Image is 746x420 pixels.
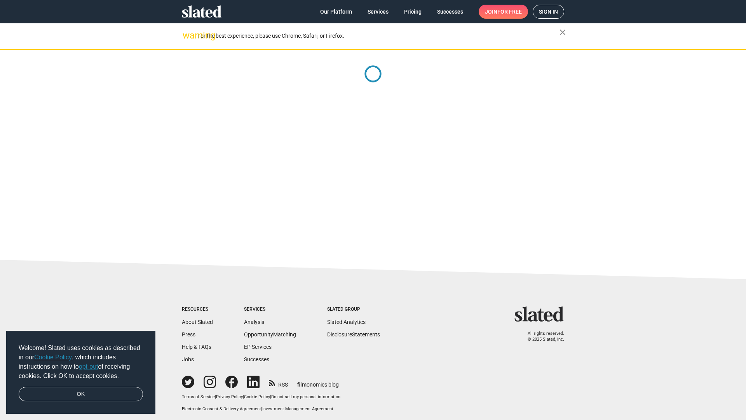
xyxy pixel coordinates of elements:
[183,31,192,40] mat-icon: warning
[182,319,213,325] a: About Slated
[485,5,522,19] span: Join
[297,375,339,388] a: filmonomics blog
[244,319,264,325] a: Analysis
[479,5,528,19] a: Joinfor free
[244,356,269,362] a: Successes
[437,5,463,19] span: Successes
[314,5,358,19] a: Our Platform
[262,406,333,411] a: Investment Management Agreement
[244,394,270,399] a: Cookie Policy
[497,5,522,19] span: for free
[398,5,428,19] a: Pricing
[182,394,215,399] a: Terms of Service
[270,394,271,399] span: |
[558,28,567,37] mat-icon: close
[182,306,213,313] div: Resources
[182,344,211,350] a: Help & FAQs
[320,5,352,19] span: Our Platform
[182,331,195,338] a: Press
[327,306,380,313] div: Slated Group
[182,406,261,411] a: Electronic Consent & Delivery Agreement
[216,394,243,399] a: Privacy Policy
[34,354,72,360] a: Cookie Policy
[361,5,395,19] a: Services
[19,387,143,402] a: dismiss cookie message
[271,394,340,400] button: Do not sell my personal information
[244,306,296,313] div: Services
[197,31,559,41] div: For the best experience, please use Chrome, Safari, or Firefox.
[243,394,244,399] span: |
[269,376,288,388] a: RSS
[539,5,558,18] span: Sign in
[431,5,469,19] a: Successes
[244,331,296,338] a: OpportunityMatching
[215,394,216,399] span: |
[533,5,564,19] a: Sign in
[327,331,380,338] a: DisclosureStatements
[19,343,143,381] span: Welcome! Slated uses cookies as described in our , which includes instructions on how to of recei...
[182,356,194,362] a: Jobs
[404,5,422,19] span: Pricing
[79,363,98,370] a: opt-out
[368,5,389,19] span: Services
[327,319,366,325] a: Slated Analytics
[244,344,272,350] a: EP Services
[261,406,262,411] span: |
[6,331,155,414] div: cookieconsent
[297,381,307,388] span: film
[519,331,564,342] p: All rights reserved. © 2025 Slated, Inc.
